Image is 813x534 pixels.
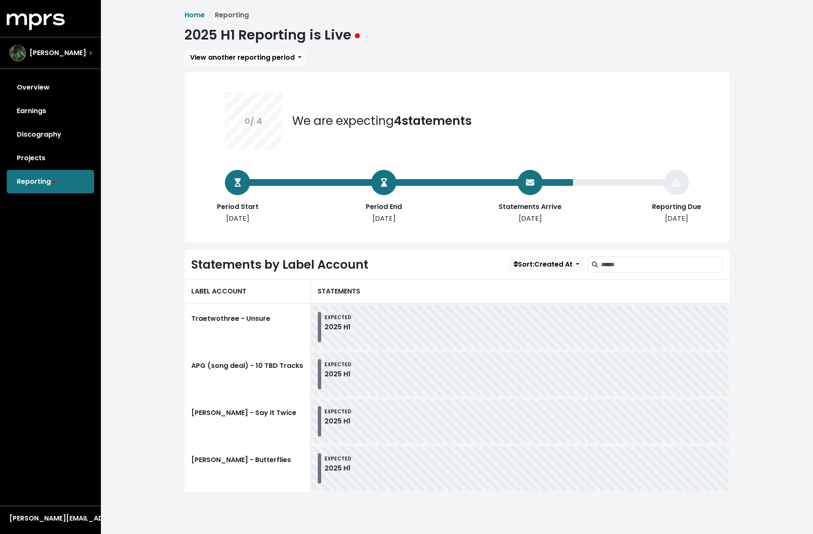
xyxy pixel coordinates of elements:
a: Overview [7,76,94,99]
button: View another reporting period [185,50,307,66]
a: [PERSON_NAME] - Say It Twice [185,398,311,445]
div: [DATE] [204,214,271,224]
small: EXPECTED [325,408,351,415]
span: [PERSON_NAME] [29,48,86,58]
input: Search label accounts [601,256,723,272]
div: Period Start [204,202,271,212]
div: 2025 H1 [325,369,351,379]
b: 4 statements [394,113,472,129]
h1: 2025 H1 Reporting is Live [185,27,360,43]
li: Reporting [205,10,249,20]
div: We are expecting [292,112,472,130]
a: Home [185,10,205,20]
a: Traetwothree - Unsure [185,304,311,351]
span: Sort: Created At [514,259,573,269]
a: APG (song deal) - 10 TBD Tracks [185,351,311,398]
a: Discography [7,123,94,146]
a: mprs logo [7,16,65,26]
div: [DATE] [350,214,417,224]
div: 2025 H1 [325,416,351,426]
div: Statements Arrive [496,202,564,212]
a: Earnings [7,99,94,123]
small: EXPECTED [325,455,351,462]
div: [DATE] [496,214,564,224]
small: EXPECTED [325,314,351,321]
div: LABEL ACCOUNT [185,279,311,304]
button: Sort:Created At [508,256,585,272]
img: The selected account / producer [9,45,26,61]
div: [PERSON_NAME][EMAIL_ADDRESS][DOMAIN_NAME] [9,513,92,523]
div: Reporting Due [643,202,710,212]
a: [PERSON_NAME] - Butterflies [185,445,311,492]
div: Period End [350,202,417,212]
nav: breadcrumb [185,10,729,20]
div: 2025 H1 [325,463,351,473]
button: [PERSON_NAME][EMAIL_ADDRESS][DOMAIN_NAME] [7,513,94,524]
div: 2025 H1 [325,322,351,332]
span: View another reporting period [190,53,295,62]
div: [DATE] [643,214,710,224]
small: EXPECTED [325,361,351,368]
h2: Statements by Label Account [191,258,368,272]
div: STATEMENTS [311,279,729,304]
a: Projects [7,146,94,170]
